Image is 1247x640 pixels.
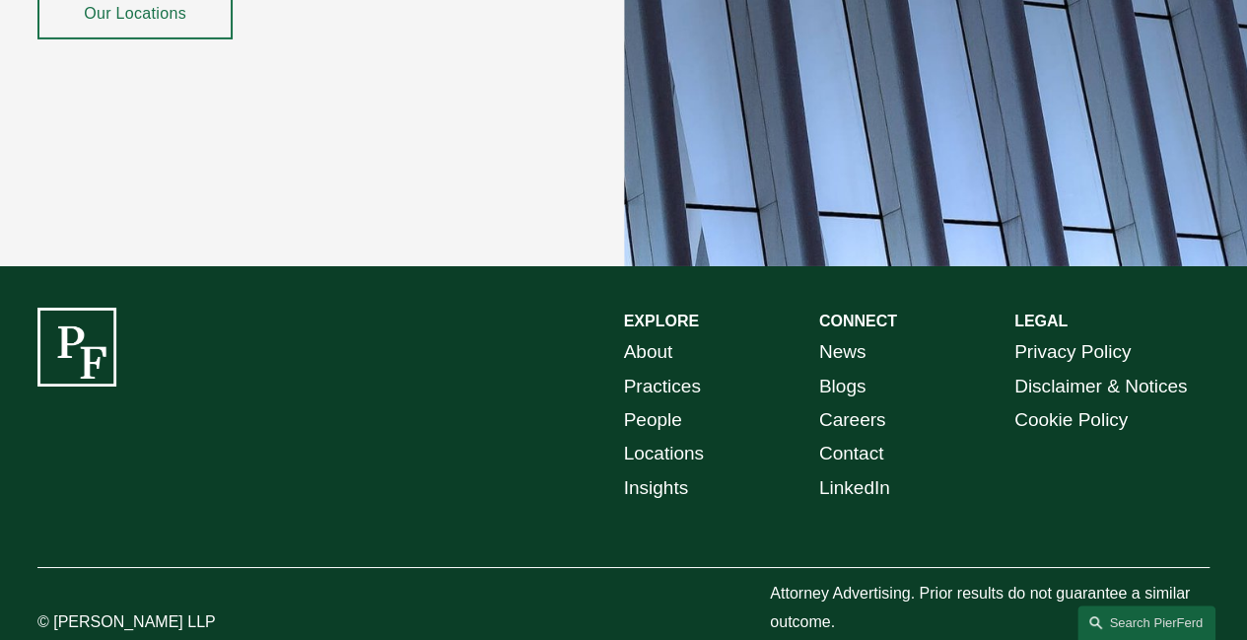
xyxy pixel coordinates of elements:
[1077,605,1215,640] a: Search this site
[624,437,704,470] a: Locations
[1014,370,1187,403] a: Disclaimer & Notices
[819,403,886,437] a: Careers
[624,403,682,437] a: People
[819,335,866,369] a: News
[1014,313,1068,329] strong: LEGAL
[819,370,866,403] a: Blogs
[819,437,884,470] a: Contact
[624,335,673,369] a: About
[624,471,689,505] a: Insights
[37,608,282,637] p: © [PERSON_NAME] LLP
[624,313,699,329] strong: EXPLORE
[770,580,1210,637] p: Attorney Advertising. Prior results do not guarantee a similar outcome.
[1014,403,1128,437] a: Cookie Policy
[1014,335,1131,369] a: Privacy Policy
[819,313,897,329] strong: CONNECT
[819,471,890,505] a: LinkedIn
[624,370,701,403] a: Practices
